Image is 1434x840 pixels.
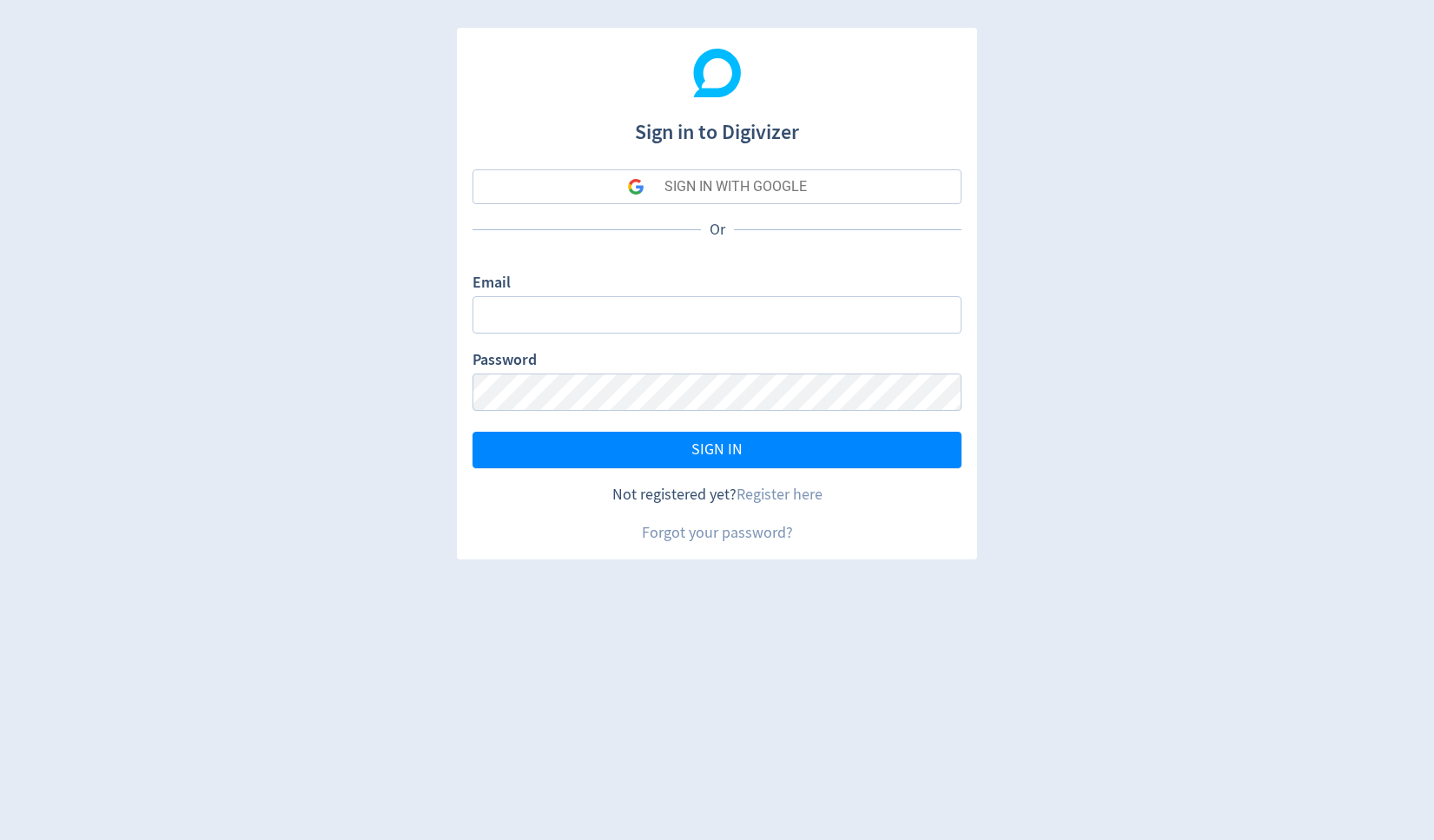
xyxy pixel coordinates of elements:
h1: Sign in to Digivizer [472,103,962,148]
span: SIGN IN [691,442,743,458]
p: Or [701,219,734,241]
img: Digivizer Logo [693,49,742,97]
a: Forgot your password? [642,523,793,543]
button: SIGN IN WITH GOOGLE [472,169,962,204]
label: Password [472,349,537,374]
label: Email [472,272,511,296]
div: SIGN IN WITH GOOGLE [664,169,807,204]
button: SIGN IN [472,432,962,468]
a: Register here [737,485,823,505]
div: Not registered yet? [472,484,962,506]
